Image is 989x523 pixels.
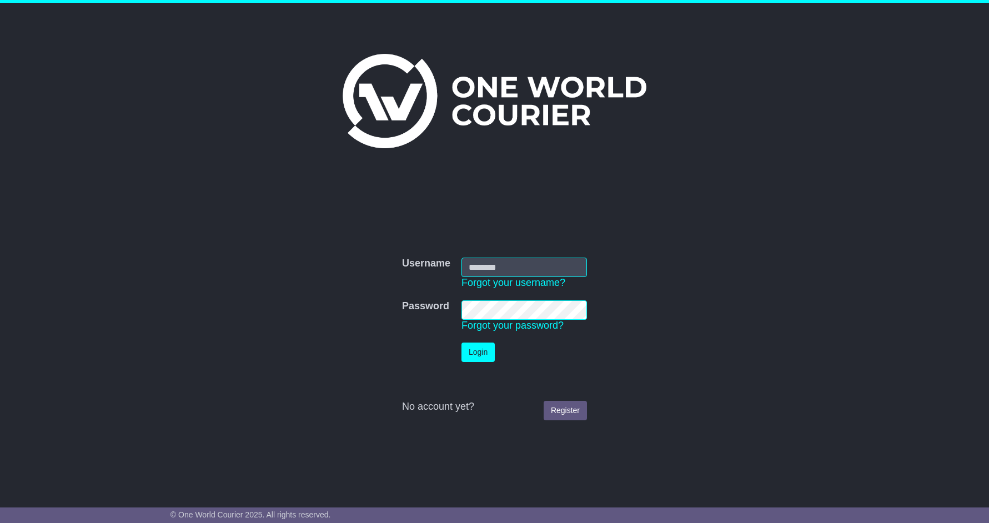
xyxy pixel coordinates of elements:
a: Register [544,401,587,420]
a: Forgot your username? [461,277,565,288]
div: No account yet? [402,401,587,413]
span: © One World Courier 2025. All rights reserved. [170,510,331,519]
label: Username [402,258,450,270]
img: One World [343,54,646,148]
a: Forgot your password? [461,320,564,331]
label: Password [402,300,449,313]
button: Login [461,343,495,362]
